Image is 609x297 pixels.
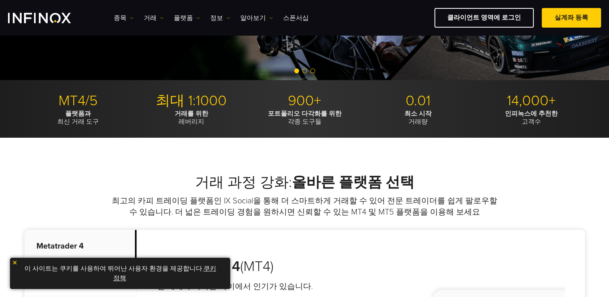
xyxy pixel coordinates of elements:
[65,110,91,118] strong: 플랫폼과
[434,8,534,28] a: 클라이언트 영역에 로그인
[268,110,342,118] strong: 포트폴리오 다각화를 위한
[251,110,358,126] p: 각종 도구들
[302,68,307,73] span: Go to slide 2
[364,110,472,126] p: 거래량
[294,68,299,73] span: Go to slide 1
[24,230,137,263] p: Metatrader 4
[12,260,18,265] img: yellow close icon
[157,281,348,292] h4: 전 세계 투자자들 사이에서 인기가 있습니다.
[210,13,230,23] a: 정보
[505,110,558,118] strong: 인피녹스에 추천한
[144,13,164,23] a: 거래
[292,174,414,191] strong: 올바른 플랫폼 선택
[24,174,585,191] h2: 거래 과정 강화:
[114,13,134,23] a: 종목
[404,110,432,118] strong: 최소 시작
[138,92,245,110] p: 최대 1:1000
[8,13,90,23] a: INFINOX Logo
[364,92,472,110] p: 0.01
[542,8,601,28] a: 실계좌 등록
[283,13,309,23] a: 스폰서십
[251,92,358,110] p: 900+
[24,92,132,110] p: MT4/5
[478,92,585,110] p: 14,000+
[14,262,226,285] p: 이 사이트는 쿠키를 사용하여 뛰어난 사용자 환경을 제공합니다. .
[478,110,585,126] p: 고객수
[157,258,348,275] h3: (MT4)
[174,13,200,23] a: 플랫폼
[24,110,132,126] p: 최신 거래 도구
[310,68,315,73] span: Go to slide 3
[240,13,273,23] a: 알아보기
[175,110,208,118] strong: 거래를 위한
[138,110,245,126] p: 레버리지
[111,195,499,218] p: 최고의 카피 트레이딩 플랫폼인 IX Social을 통해 더 스마트하게 거래할 수 있어 전문 트레이더를 쉽게 팔로우할 수 있습니다. 더 넓은 트레이딩 경험을 원하시면 신뢰할 수...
